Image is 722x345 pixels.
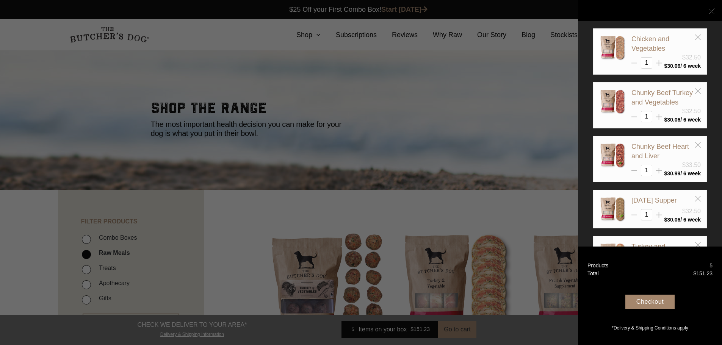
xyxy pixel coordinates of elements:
a: *Delivery & Shipping Conditions apply [578,323,722,331]
a: Turkey and Vegetables [631,243,665,260]
img: Turkey and Vegetables [599,242,626,269]
span: $ [664,217,667,223]
bdi: 30.06 [664,117,680,123]
div: / 6 week [664,217,701,222]
span: $ [693,270,696,276]
bdi: 151.23 [693,270,713,276]
img: Chunky Beef Turkey and Vegetables [599,88,626,115]
div: 5 [709,262,713,270]
a: Chunky Beef Turkey and Vegetables [631,89,693,106]
a: Chunky Beef Heart and Liver [631,143,689,160]
img: Sunday Supper [599,196,626,222]
div: Products [587,262,608,270]
span: $ [664,63,667,69]
img: Chunky Beef Heart and Liver [599,142,626,169]
a: Chicken and Vegetables [631,35,669,52]
a: [DATE] Supper [631,197,677,204]
a: Products 5 Total $151.23 Checkout [578,247,722,345]
div: $32.50 [682,207,701,216]
bdi: 30.06 [664,63,680,69]
div: / 6 week [664,63,701,69]
div: $33.50 [682,161,701,170]
img: Chicken and Vegetables [599,34,626,61]
div: $32.50 [682,107,701,116]
span: $ [664,170,667,176]
bdi: 30.99 [664,170,680,176]
div: / 6 week [664,117,701,122]
div: Total [587,270,599,278]
div: / 6 week [664,171,701,176]
bdi: 30.06 [664,217,680,223]
span: $ [664,117,667,123]
div: Checkout [625,295,675,309]
div: $32.50 [682,53,701,62]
